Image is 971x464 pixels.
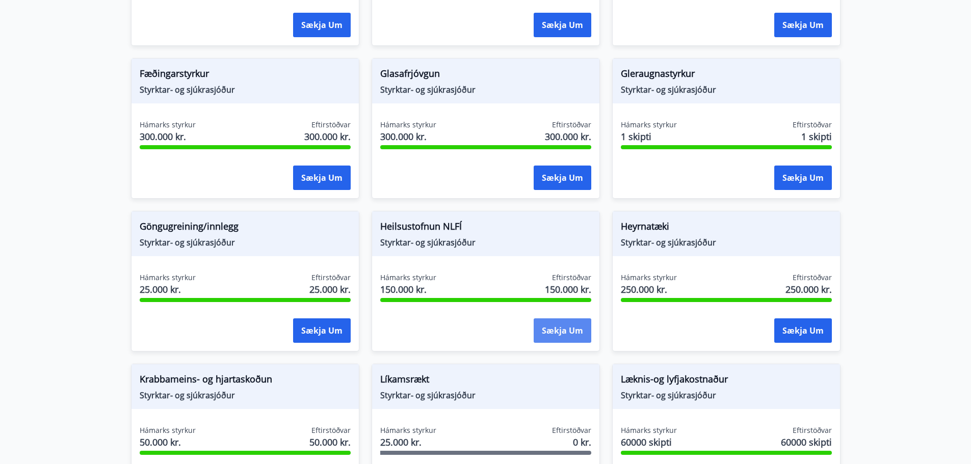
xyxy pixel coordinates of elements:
span: Hámarks styrkur [140,425,196,435]
span: Styrktar- og sjúkrasjóður [140,84,351,95]
span: 1 skipti [801,130,832,143]
button: Sækja um [774,166,832,190]
span: 50.000 kr. [140,435,196,449]
span: Krabbameins- og hjartaskoðun [140,372,351,390]
span: Styrktar- og sjúkrasjóður [621,237,832,248]
span: Eftirstöðvar [552,120,591,130]
span: 300.000 kr. [545,130,591,143]
span: Heyrnatæki [621,220,832,237]
span: Eftirstöðvar [311,272,351,283]
span: Styrktar- og sjúkrasjóður [380,390,591,401]
span: 25.000 kr. [309,283,351,296]
span: Líkamsrækt [380,372,591,390]
span: Hámarks styrkur [621,272,677,283]
span: Hámarks styrkur [380,120,436,130]
span: Hámarks styrkur [621,425,677,435]
span: 300.000 kr. [140,130,196,143]
button: Sækja um [293,166,351,190]
button: Sækja um [774,13,832,37]
span: Styrktar- og sjúkrasjóður [621,390,832,401]
button: Sækja um [774,318,832,343]
span: Eftirstöðvar [793,120,832,130]
span: Læknis-og lyfjakostnaður [621,372,832,390]
span: Göngugreining/innlegg [140,220,351,237]
span: Fæðingarstyrkur [140,67,351,84]
button: Sækja um [534,166,591,190]
span: Hámarks styrkur [380,272,436,283]
span: 250.000 kr. [621,283,677,296]
span: 25.000 kr. [380,435,436,449]
span: 150.000 kr. [380,283,436,296]
span: 1 skipti [621,130,677,143]
span: Eftirstöðvar [311,425,351,435]
span: 60000 skipti [781,435,832,449]
span: 300.000 kr. [380,130,436,143]
span: 150.000 kr. [545,283,591,296]
span: 250.000 kr. [785,283,832,296]
span: 300.000 kr. [304,130,351,143]
span: 0 kr. [573,435,591,449]
span: 50.000 kr. [309,435,351,449]
span: Gleraugnastyrkur [621,67,832,84]
span: Hámarks styrkur [380,425,436,435]
span: 60000 skipti [621,435,677,449]
span: 25.000 kr. [140,283,196,296]
span: Styrktar- og sjúkrasjóður [140,390,351,401]
span: Styrktar- og sjúkrasjóður [621,84,832,95]
span: Eftirstöðvar [552,272,591,283]
span: Hámarks styrkur [140,120,196,130]
button: Sækja um [534,318,591,343]
button: Sækja um [293,13,351,37]
span: Hámarks styrkur [140,272,196,283]
span: Eftirstöðvar [793,272,832,283]
span: Eftirstöðvar [793,425,832,435]
span: Styrktar- og sjúkrasjóður [380,84,591,95]
span: Styrktar- og sjúkrasjóður [140,237,351,248]
span: Styrktar- og sjúkrasjóður [380,237,591,248]
span: Heilsustofnun NLFÍ [380,220,591,237]
button: Sækja um [293,318,351,343]
span: Eftirstöðvar [552,425,591,435]
span: Hámarks styrkur [621,120,677,130]
span: Glasafrjóvgun [380,67,591,84]
span: Eftirstöðvar [311,120,351,130]
button: Sækja um [534,13,591,37]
